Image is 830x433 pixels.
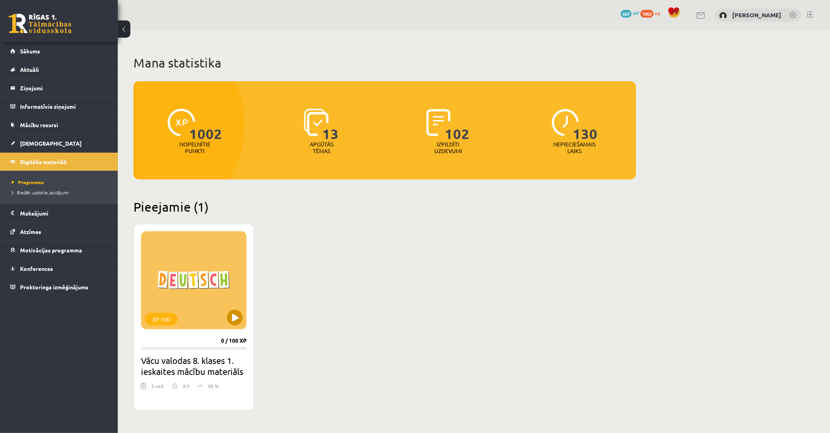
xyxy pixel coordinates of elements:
img: Alise Dilevka [719,12,727,20]
p: Nepieciešamais laiks [554,141,596,154]
span: Aktuāli [20,66,39,73]
a: Proktoringa izmēģinājums [10,278,108,296]
a: Informatīvie ziņojumi [10,97,108,115]
span: mP [633,10,639,16]
a: Motivācijas programma [10,241,108,259]
a: Programma [12,179,110,186]
p: 80 % [208,382,219,389]
span: Programma [12,179,44,185]
span: Atzīmes [20,228,41,235]
span: 13 [323,109,339,141]
span: Proktoringa izmēģinājums [20,283,88,290]
a: Ziņojumi [10,79,108,97]
legend: Informatīvie ziņojumi [20,97,108,115]
span: Mācību resursi [20,121,58,128]
p: Nopelnītie punkti [179,141,210,154]
a: Digitālie materiāli [10,153,108,171]
span: 102 [445,109,470,141]
span: 667 [621,10,632,18]
a: Mācību resursi [10,116,108,134]
a: Atzīmes [10,223,108,241]
span: xp [655,10,660,16]
span: [DEMOGRAPHIC_DATA] [20,140,82,147]
span: Sākums [20,48,40,55]
p: Izpildīti uzdevumi [433,141,463,154]
div: XP 100 [145,313,177,325]
div: 5 uzd. [152,382,165,394]
a: [PERSON_NAME] [732,11,781,19]
img: icon-clock-7be60019b62300814b6bd22b8e044499b485619524d84068768e800edab66f18.svg [552,109,579,136]
a: Sākums [10,42,108,60]
img: icon-learned-topics-4a711ccc23c960034f471b6e78daf4a3bad4a20eaf4de84257b87e66633f6470.svg [304,109,329,136]
h1: Mana statistika [133,55,636,71]
legend: Ziņojumi [20,79,108,97]
legend: Maksājumi [20,204,108,222]
a: Maksājumi [10,204,108,222]
img: icon-xp-0682a9bc20223a9ccc6f5883a126b849a74cddfe5390d2b41b4391c66f2066e7.svg [168,109,195,136]
a: 1002 xp [640,10,664,16]
a: 667 mP [621,10,639,16]
p: 8 h [183,382,190,389]
h2: Pieejamie (1) [133,199,636,214]
a: [DEMOGRAPHIC_DATA] [10,134,108,152]
a: Konferences [10,259,108,278]
a: Biežāk uzdotie jautājumi [12,189,110,196]
img: icon-completed-tasks-ad58ae20a441b2904462921112bc710f1caf180af7a3daa7317a5a94f2d26646.svg [426,109,451,136]
h2: Vācu valodas 8. klases 1. ieskaites mācību materiāls [141,355,247,377]
span: Digitālie materiāli [20,158,67,165]
a: Aktuāli [10,60,108,79]
span: Biežāk uzdotie jautājumi [12,189,69,195]
p: Apgūtās tēmas [306,141,337,154]
span: Konferences [20,265,53,272]
span: 1002 [640,10,654,18]
span: Motivācijas programma [20,247,82,254]
a: Rīgas 1. Tālmācības vidusskola [9,14,71,33]
span: 130 [573,109,598,141]
span: 1002 [189,109,222,141]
